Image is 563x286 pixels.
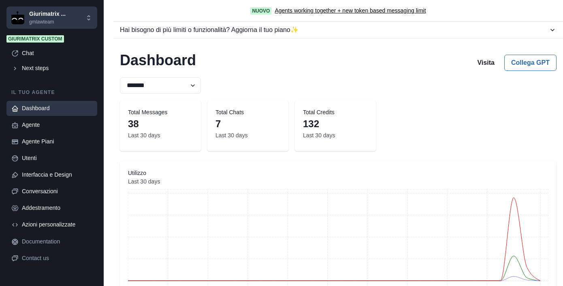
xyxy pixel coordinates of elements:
[22,104,92,113] div: Dashboard
[22,121,92,129] div: Agente
[22,154,92,162] div: Utenti
[215,117,280,131] dd: 7
[128,177,548,186] dd: Last 30 days
[11,11,24,24] img: Chakra UI
[29,18,66,26] p: gmlawteam
[22,204,92,212] div: Addestramento
[113,22,563,38] button: Hai bisogno di più limiti o funzionalità? Aggiorna il tuo piano✨
[22,64,92,73] div: Next steps
[215,131,280,140] dd: Last 30 days
[303,131,368,140] dd: Last 30 days
[128,117,193,131] dd: 38
[120,51,196,71] h2: Dashboard
[303,108,368,117] dt: Total Credits
[303,117,368,131] dd: 132
[120,25,548,35] div: Hai bisogno di più limiti o funzionalità? Aggiorna il tuo piano ✨
[22,171,92,179] div: Interfaccia e Design
[29,10,66,18] p: Giurimatrix ...
[128,169,548,177] dt: Utilizzo
[6,89,97,96] p: Il tuo agente
[22,49,92,58] div: Chat
[22,254,92,263] div: Contact us
[6,35,64,43] span: Giurimatrix Custom
[504,55,557,71] button: Collega GPT
[275,6,426,15] a: Agents working together + new token based messaging limit
[22,187,92,196] div: Conversazioni
[6,6,97,29] button: Chakra UIGiurimatrix ...gmlawteam
[22,237,92,246] div: Documentation
[22,220,92,229] div: Azioni personalizzate
[128,108,193,117] dt: Total Messages
[128,131,193,140] dd: Last 30 days
[250,7,271,15] span: Nuovo
[215,108,280,117] dt: Total Chats
[6,234,97,249] a: Documentation
[22,137,92,146] div: Agente Piani
[471,55,501,71] button: Visita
